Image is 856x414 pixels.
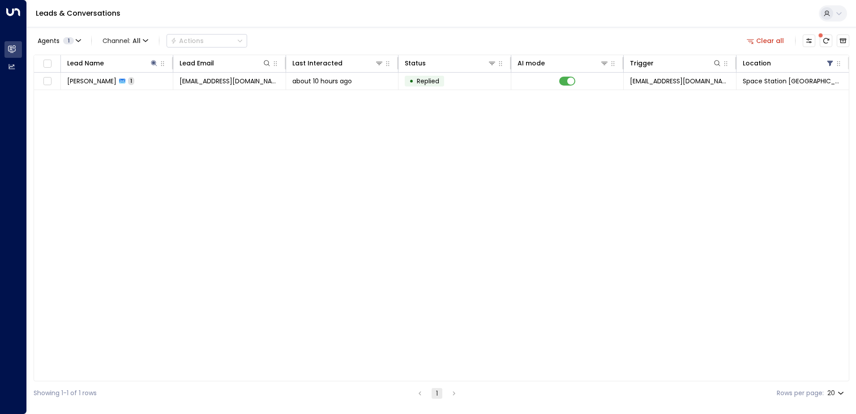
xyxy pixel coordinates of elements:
[167,34,247,47] button: Actions
[518,58,545,69] div: AI mode
[432,388,442,399] button: page 1
[171,37,204,45] div: Actions
[409,73,414,89] div: •
[67,58,104,69] div: Lead Name
[38,38,60,44] span: Agents
[743,58,835,69] div: Location
[837,34,849,47] button: Archived Leads
[803,34,815,47] button: Customize
[167,34,247,47] div: Button group with a nested menu
[67,77,116,86] span: Shalaka J
[743,58,771,69] div: Location
[128,77,134,85] span: 1
[827,387,846,400] div: 20
[42,58,53,69] span: Toggle select all
[777,388,824,398] label: Rows per page:
[518,58,609,69] div: AI mode
[42,76,53,87] span: Toggle select row
[34,34,84,47] button: Agents1
[99,34,152,47] button: Channel:All
[630,58,721,69] div: Trigger
[63,37,74,44] span: 1
[180,77,279,86] span: shalaka0021@gmail.com
[743,77,843,86] span: Space Station Swiss Cottage
[34,388,97,398] div: Showing 1-1 of 1 rows
[820,34,832,47] span: There are new threads available. Refresh the grid to view the latest updates.
[630,77,729,86] span: leads@space-station.co.uk
[36,8,120,18] a: Leads & Conversations
[180,58,271,69] div: Lead Email
[133,37,141,44] span: All
[292,58,384,69] div: Last Interacted
[67,58,158,69] div: Lead Name
[743,34,788,47] button: Clear all
[292,77,352,86] span: about 10 hours ago
[417,77,439,86] span: Replied
[99,34,152,47] span: Channel:
[405,58,426,69] div: Status
[292,58,342,69] div: Last Interacted
[414,388,460,399] nav: pagination navigation
[180,58,214,69] div: Lead Email
[405,58,496,69] div: Status
[630,58,654,69] div: Trigger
